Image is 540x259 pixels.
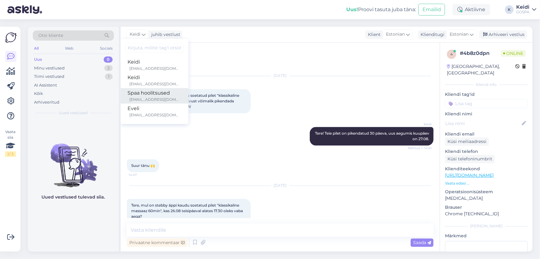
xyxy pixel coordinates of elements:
div: Eveli [128,105,181,112]
span: Saada [413,240,431,245]
span: Suur tänu 🙌 [131,163,155,168]
a: Keidi[EMAIL_ADDRESS][DOMAIN_NAME] [120,57,188,73]
div: Minu vestlused [34,65,65,71]
div: Arhiveeri vestlus [479,30,527,39]
div: [DATE] [127,73,434,78]
div: Arhiveeritud [34,99,59,105]
div: K [505,5,514,14]
a: Spaa hoolitsused[EMAIL_ADDRESS][DOMAIN_NAME] [120,88,188,104]
div: Küsi meiliaadressi [445,137,489,146]
p: Kliendi nimi [445,111,528,117]
span: Tere, mul on stebby äppi kaudu soetatud pilet "klassikaline massaaz 60min", kas 26.08 teisipäeval... [131,203,244,219]
p: Operatsioonisüsteem [445,189,528,195]
p: Brauser [445,204,528,211]
div: Kliendi info [445,82,528,87]
div: Keidi [128,58,181,66]
span: Uued vestlused [59,110,88,116]
span: Estonian [386,31,405,38]
div: Kõik [34,91,43,97]
div: Küsi telefoninumbrit [445,155,495,163]
p: Kliendi email [445,131,528,137]
div: 0 [104,56,113,63]
span: Otsi kliente [38,32,63,39]
p: Vaata edasi ... [445,181,528,186]
button: Emailid [418,4,445,16]
span: Estonian [450,31,469,38]
div: All [33,44,40,52]
div: Klient [365,31,381,38]
b: Uus! [346,7,358,12]
a: [URL][DOMAIN_NAME] [445,172,494,178]
span: 4 [450,52,453,56]
div: Web [64,44,75,52]
span: Keidi [130,31,140,38]
span: Nähtud ✓ 14:41 [408,146,432,150]
span: 14:47 [129,172,152,177]
div: [PERSON_NAME] [445,223,528,229]
p: Märkmed [445,233,528,239]
div: AI Assistent [34,82,57,88]
input: Kirjuta, millist tag'i otsid [125,43,184,53]
img: Askly Logo [5,32,17,43]
div: Vaata siia [5,129,16,157]
div: Socials [99,44,114,52]
div: Tiimi vestlused [34,74,64,80]
div: GOSPA [516,10,529,15]
a: Keidi[EMAIL_ADDRESS][DOMAIN_NAME] [120,73,188,88]
span: Tere! Teie pilet on pikendatud 30 päeva, uus aegumis kuupäev on 27.08. [315,131,430,141]
input: Lisa tag [445,99,528,108]
div: Keidi [516,5,529,10]
span: Online [501,50,526,57]
p: Uued vestlused tulevad siia. [42,194,105,200]
span: Keidi [408,122,432,127]
div: [GEOGRAPHIC_DATA], [GEOGRAPHIC_DATA] [447,63,515,76]
div: juhib vestlust [149,31,180,38]
div: Proovi tasuta juba täna: [346,6,416,13]
div: Klienditugi [418,31,444,38]
div: Uus [34,56,42,63]
div: Spaa hoolitsused [128,89,181,97]
p: Kliendi tag'id [445,91,528,98]
p: Klienditeekond [445,166,528,172]
div: Privaatne kommentaar [127,239,187,247]
div: [DATE] [127,183,434,188]
input: Lisa nimi [445,120,521,127]
div: 1 [105,74,113,80]
div: 2 / 3 [5,151,16,157]
div: [EMAIL_ADDRESS][DOMAIN_NAME] [130,112,181,118]
div: 2 [104,65,113,71]
div: [EMAIL_ADDRESS][DOMAIN_NAME] [130,66,181,71]
a: KeidiGOSPA [516,5,536,15]
div: Aktiivne [452,4,490,15]
div: [EMAIL_ADDRESS][DOMAIN_NAME] [130,97,181,102]
p: Kliendi telefon [445,148,528,155]
img: No chats [28,132,119,188]
p: [MEDICAL_DATA] [445,195,528,202]
p: Chrome [TECHNICAL_ID] [445,211,528,217]
div: Keidi [128,74,181,81]
div: [EMAIL_ADDRESS][DOMAIN_NAME] [130,81,181,87]
div: # 4b8z0dpn [460,50,501,57]
a: Eveli[EMAIL_ADDRESS][DOMAIN_NAME] [120,104,188,119]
